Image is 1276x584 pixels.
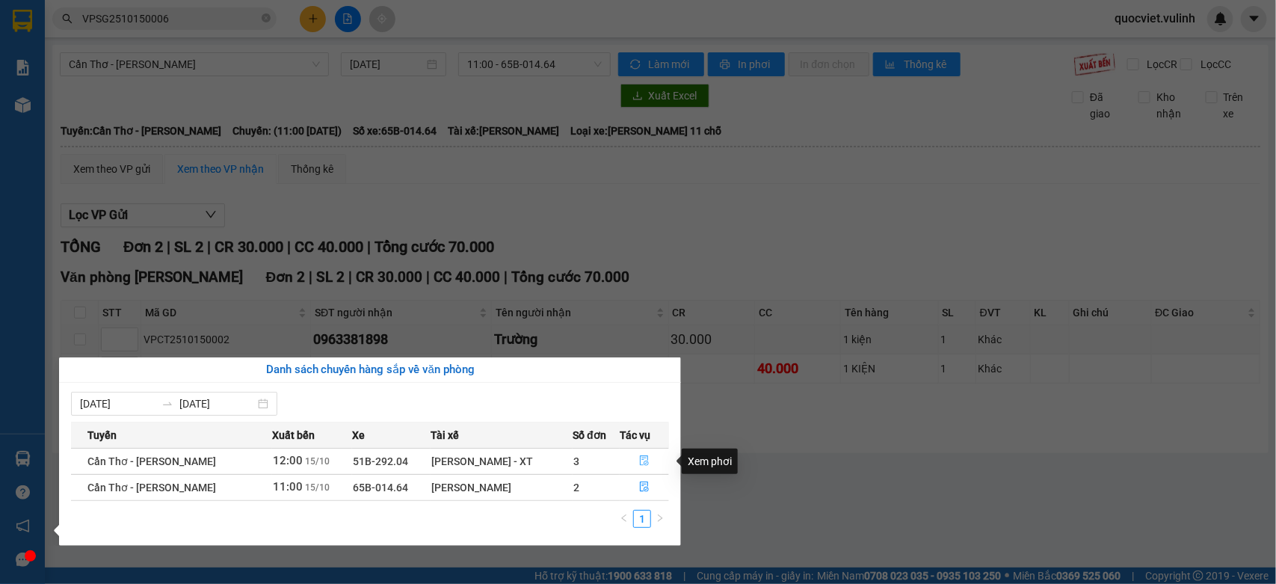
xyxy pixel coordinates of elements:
div: [PERSON_NAME] - XT [431,453,572,470]
div: Danh sách chuyến hàng sắp về văn phòng [71,361,669,379]
span: file-done [639,482,650,494]
span: 12:00 [273,454,303,467]
li: Next Page [651,510,669,528]
span: right [656,514,665,523]
button: right [651,510,669,528]
span: 3 [573,455,579,467]
input: Từ ngày [80,396,155,412]
a: 1 [634,511,650,527]
span: left [620,514,629,523]
span: file-done [639,455,650,467]
span: Tài xế [431,427,459,443]
span: swap-right [161,398,173,410]
button: file-done [620,476,668,500]
span: Xuất bến [272,427,315,443]
input: Đến ngày [179,396,255,412]
span: Tuyến [87,427,117,443]
button: file-done [620,449,668,473]
div: [PERSON_NAME] [431,479,572,496]
span: Cần Thơ - [PERSON_NAME] [87,482,216,494]
li: 1 [633,510,651,528]
span: 2 [573,482,579,494]
span: Số đơn [573,427,606,443]
span: 15/10 [305,456,330,467]
span: 11:00 [273,480,303,494]
div: Xem phơi [682,449,738,474]
button: left [615,510,633,528]
span: 15/10 [305,482,330,493]
span: 51B-292.04 [353,455,408,467]
span: to [161,398,173,410]
li: Previous Page [615,510,633,528]
span: 65B-014.64 [353,482,408,494]
span: Tác vụ [620,427,650,443]
span: Xe [352,427,365,443]
span: Cần Thơ - [PERSON_NAME] [87,455,216,467]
